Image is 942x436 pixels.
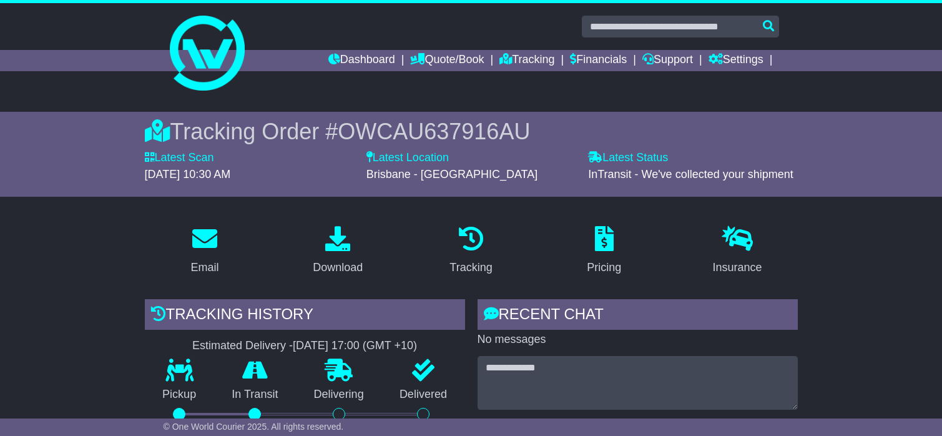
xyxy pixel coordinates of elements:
div: Email [191,259,219,276]
span: Brisbane - [GEOGRAPHIC_DATA] [366,168,537,181]
a: Support [642,50,693,71]
a: Dashboard [328,50,395,71]
label: Latest Location [366,151,449,165]
a: Tracking [441,222,500,280]
div: Tracking history [145,299,465,333]
p: In Transit [214,388,296,402]
a: Download [305,222,371,280]
p: No messages [478,333,798,347]
div: [DATE] 17:00 (GMT +10) [293,339,417,353]
span: [DATE] 10:30 AM [145,168,231,181]
div: RECENT CHAT [478,299,798,333]
div: Estimated Delivery - [145,339,465,353]
p: Pickup [145,388,214,402]
label: Latest Scan [145,151,214,165]
span: © One World Courier 2025. All rights reserved. [164,422,344,432]
a: Insurance [704,222,770,280]
div: Tracking Order # [145,118,798,145]
p: Delivered [381,388,464,402]
div: Pricing [587,259,621,276]
a: Quote/Book [410,50,484,71]
div: Download [313,259,363,276]
span: OWCAU637916AU [338,119,530,144]
label: Latest Status [588,151,668,165]
div: Insurance [712,259,762,276]
span: InTransit - We've collected your shipment [588,168,793,181]
a: Pricing [579,222,629,280]
a: Email [183,222,227,280]
p: Delivering [296,388,381,402]
a: Tracking [499,50,554,71]
a: Settings [709,50,763,71]
div: Tracking [449,259,492,276]
a: Financials [570,50,627,71]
